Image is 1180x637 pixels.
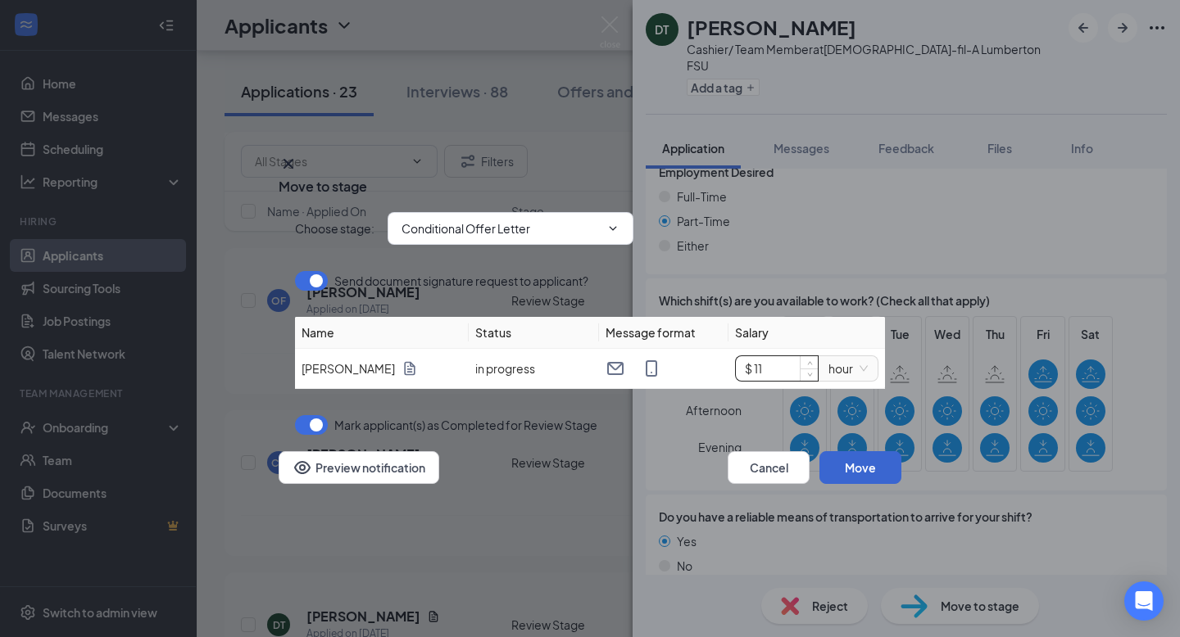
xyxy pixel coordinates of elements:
svg: Eye [293,458,312,477]
h3: Move to stage [279,178,367,196]
button: Move [819,451,901,484]
button: Close [279,154,298,174]
span: down [805,370,815,380]
span: Decrease Value [800,368,818,381]
button: Cancel [728,451,810,484]
div: Open Intercom Messenger [1124,581,1164,621]
span: Mark applicant(s) as Completed for Review Stage [334,415,597,435]
svg: Email [606,359,625,378]
th: Salary [728,317,885,349]
span: Send document signature request to applicant? [334,271,588,291]
svg: Document [402,360,418,377]
svg: Cross [279,154,298,174]
button: Preview notificationEye [279,451,439,484]
svg: MobileSms [642,359,661,378]
th: Name [295,317,469,349]
span: up [805,358,815,368]
svg: ChevronDown [606,222,619,235]
span: hour [828,356,868,381]
span: Choose stage : [295,219,374,237]
span: [PERSON_NAME] [302,359,395,377]
th: Status [469,317,599,349]
span: Increase Value [800,356,818,368]
th: Message format [599,317,729,349]
td: in progress [469,349,599,389]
